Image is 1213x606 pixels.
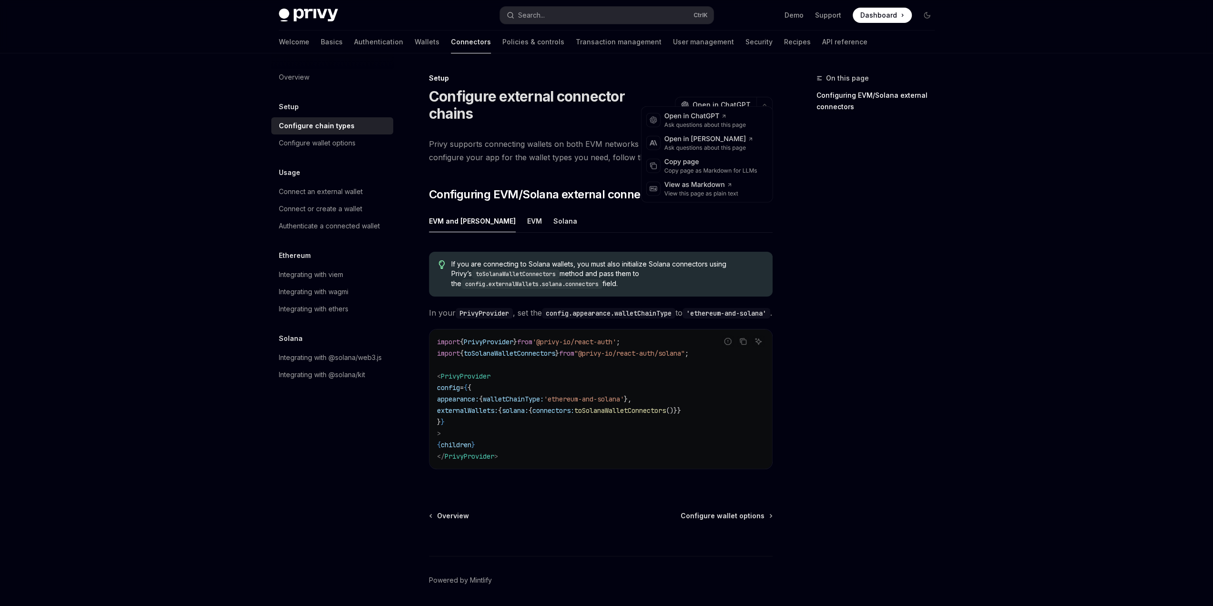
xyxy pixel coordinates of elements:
[616,338,620,346] span: ;
[664,180,738,190] div: View as Markdown
[279,186,363,197] div: Connect an external wallet
[693,100,751,110] span: Open in ChatGPT
[437,429,441,438] span: >
[574,406,666,415] span: toSolanaWalletConnectors
[784,31,811,53] a: Recipes
[785,10,804,20] a: Demo
[483,395,544,403] span: walletChainType:
[737,335,749,348] button: Copy the contents from the code block
[456,308,513,318] code: PrivyProvider
[438,260,445,269] svg: Tip
[529,406,532,415] span: {
[816,88,942,114] a: Configuring EVM/Solana external connectors
[271,366,393,383] a: Integrating with @solana/kit
[441,441,471,449] span: children
[271,117,393,134] a: Configure chain types
[437,395,479,403] span: appearance:
[279,220,380,232] div: Authenticate a connected wallet
[279,137,356,149] div: Configure wallet options
[271,349,393,366] a: Integrating with @solana/web3.js
[460,383,464,392] span: =
[279,286,348,298] div: Integrating with wagmi
[574,349,685,358] span: "@privy-io/react-auth/solana"
[271,300,393,318] a: Integrating with ethers
[271,217,393,235] a: Authenticate a connected wallet
[429,88,671,122] h1: Configure external connector chains
[542,308,675,318] code: config.appearance.walletChainType
[518,10,545,21] div: Search...
[437,383,460,392] span: config
[544,395,624,403] span: 'ethereum-and-solana'
[451,259,763,289] span: If you are connecting to Solana wallets, you must also initialize Solana connectors using Privy’s...
[559,349,574,358] span: from
[693,11,708,19] span: Ctrl K
[445,452,494,461] span: PrivyProvider
[532,406,574,415] span: connectors:
[664,112,746,121] div: Open in ChatGPT
[437,452,445,461] span: </
[576,31,662,53] a: Transaction management
[437,418,441,426] span: }
[468,383,471,392] span: {
[279,203,362,215] div: Connect or create a wallet
[860,10,897,20] span: Dashboard
[437,372,441,380] span: <
[461,279,602,289] code: config.externalWallets.solana.connectors
[437,349,460,358] span: import
[437,338,460,346] span: import
[460,338,464,346] span: {
[464,349,555,358] span: toSolanaWalletConnectors
[451,31,491,53] a: Connectors
[675,97,756,113] button: Open in ChatGPT
[279,9,338,22] img: dark logo
[745,31,773,53] a: Security
[664,121,746,129] div: Ask questions about this page
[415,31,439,53] a: Wallets
[664,157,757,167] div: Copy page
[279,167,300,178] h5: Usage
[279,31,309,53] a: Welcome
[664,134,754,144] div: Open in [PERSON_NAME]
[279,120,355,132] div: Configure chain types
[683,308,770,318] code: 'ethereum-and-solana'
[437,441,441,449] span: {
[464,338,513,346] span: PrivyProvider
[429,73,773,83] div: Setup
[527,210,542,232] div: EVM
[271,134,393,152] a: Configure wallet options
[498,406,502,415] span: {
[826,72,869,84] span: On this page
[429,575,492,585] a: Powered by Mintlify
[472,269,560,279] code: toSolanaWalletConnectors
[460,349,464,358] span: {
[502,31,564,53] a: Policies & controls
[664,144,754,152] div: Ask questions about this page
[429,306,773,319] span: In your , set the to .
[441,372,490,380] span: PrivyProvider
[815,10,841,20] a: Support
[271,200,393,217] a: Connect or create a wallet
[279,269,343,280] div: Integrating with viem
[354,31,403,53] a: Authentication
[681,511,772,521] a: Configure wallet options
[279,333,303,344] h5: Solana
[479,395,483,403] span: {
[624,395,632,403] span: },
[429,137,773,164] span: Privy supports connecting wallets on both EVM networks and Solana to your application. To configu...
[429,210,516,232] div: EVM and [PERSON_NAME]
[321,31,343,53] a: Basics
[430,511,469,521] a: Overview
[441,418,445,426] span: }
[271,183,393,200] a: Connect an external wallet
[500,7,714,24] button: Open search
[437,406,498,415] span: externalWallets:
[271,266,393,283] a: Integrating with viem
[681,511,764,521] span: Configure wallet options
[555,349,559,358] span: }
[532,338,616,346] span: '@privy-io/react-auth'
[279,101,299,113] h5: Setup
[553,210,577,232] div: Solana
[752,335,764,348] button: Ask AI
[471,441,475,449] span: }
[664,190,738,197] div: View this page as plain text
